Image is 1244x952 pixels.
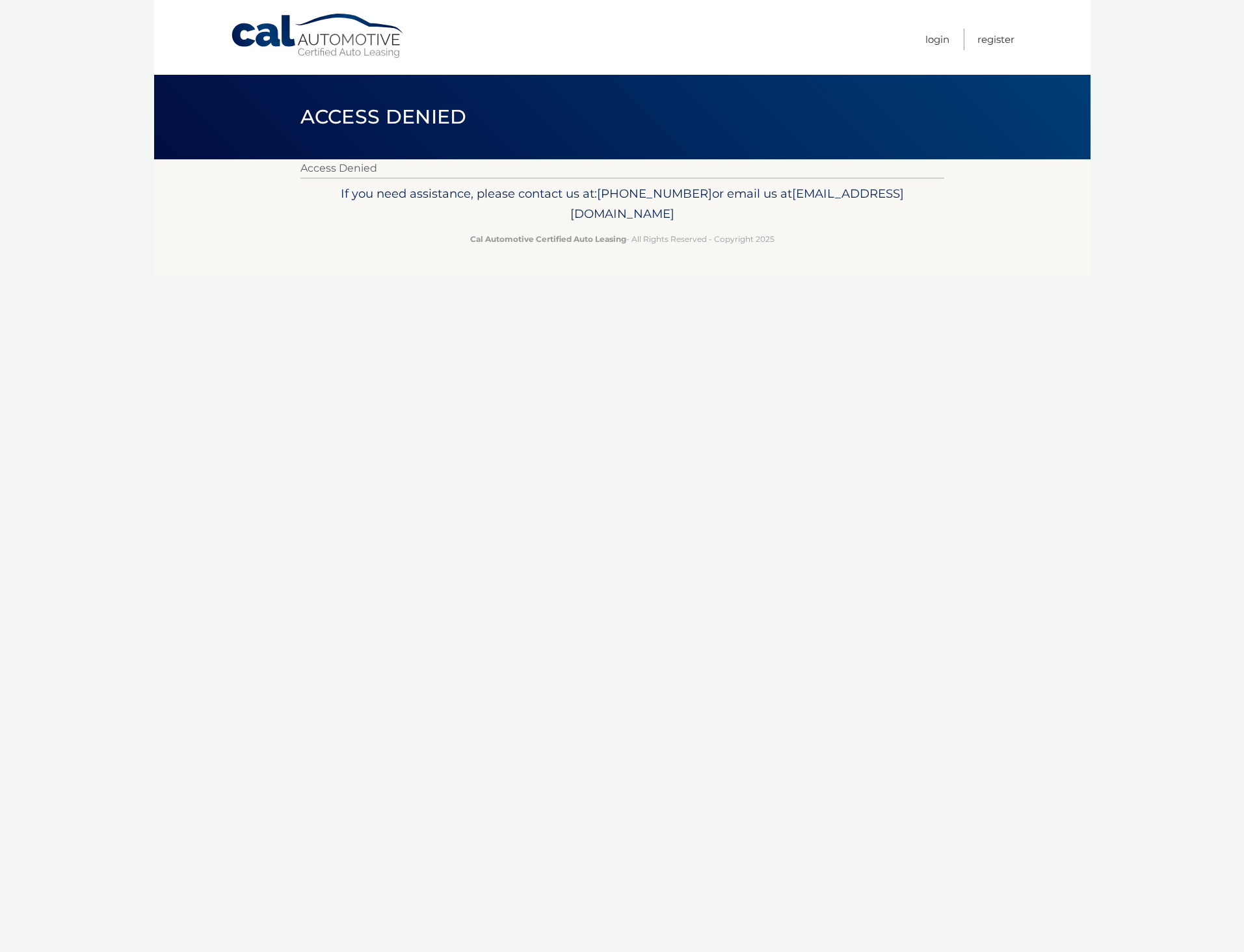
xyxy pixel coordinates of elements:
[300,105,467,129] span: Access Denied
[230,13,406,59] a: Cal Automotive
[925,29,949,50] a: Login
[977,29,1014,50] a: Register
[300,159,944,178] p: Access Denied
[309,183,936,225] p: If you need assistance, please contact us at: or email us at
[470,234,626,244] strong: Cal Automotive Certified Auto Leasing
[309,232,936,246] p: - All Rights Reserved - Copyright 2025
[597,186,712,201] span: [PHONE_NUMBER]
